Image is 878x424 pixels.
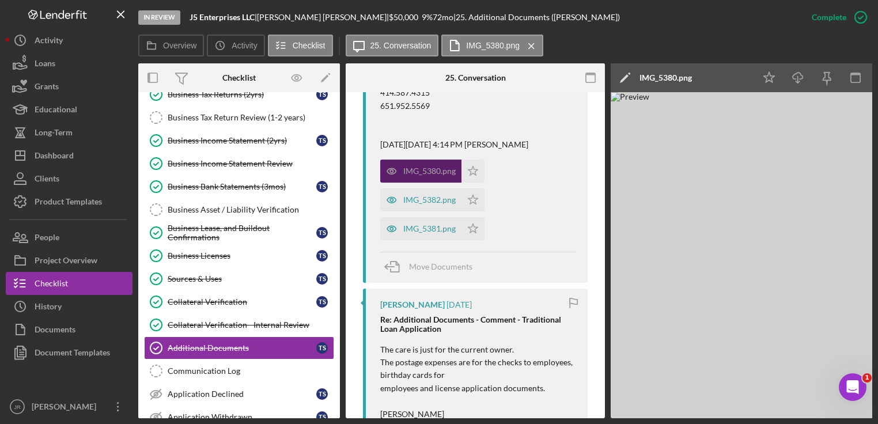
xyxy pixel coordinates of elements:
div: Business Income Statement (2yrs) [168,136,316,145]
p: [PERSON_NAME] 414.587.4315 651.952.5569 [DATE][DATE] 4:14 PM [PERSON_NAME] [380,74,576,151]
div: Business Lease, and Buildout Confirmations [168,224,316,242]
div: T S [316,135,328,146]
button: IMG_5382.png [380,188,485,211]
div: T S [316,273,328,285]
div: Document Templates [35,341,110,367]
div: T S [316,296,328,308]
button: Documents [6,318,133,341]
div: Loans [35,52,55,78]
label: Checklist [293,41,326,50]
div: Long-Term [35,121,73,147]
label: Activity [232,41,257,50]
button: People [6,226,133,249]
div: Grants [35,75,59,101]
div: Dashboard [35,144,74,170]
button: Long-Term [6,121,133,144]
button: Overview [138,35,204,56]
div: Collateral Verification [168,297,316,306]
a: Business Asset / Liability Verification [144,198,334,221]
span: Move Documents [409,262,472,271]
div: T S [316,89,328,100]
a: Business Tax Return Review (1-2 years) [144,106,334,129]
a: Business Income Statement Review [144,152,334,175]
button: History [6,295,133,318]
a: Application DeclinedTS [144,383,334,406]
div: 25. Conversation [445,73,506,82]
div: T S [316,388,328,400]
div: [PERSON_NAME] [29,395,104,421]
div: T S [316,227,328,238]
div: [PERSON_NAME] [380,300,445,309]
a: Additional DocumentsTS [144,336,334,359]
button: Move Documents [380,252,484,281]
div: Product Templates [35,190,102,216]
div: Activity [35,29,63,55]
div: T S [316,411,328,423]
button: IMG_5380.png [380,160,485,183]
div: | 25. Additional Documents ([PERSON_NAME]) [453,13,620,22]
a: Collateral Verification - Internal Review [144,313,334,336]
a: Business Income Statement (2yrs)TS [144,129,334,152]
div: | [190,13,257,22]
iframe: Intercom live chat [839,373,866,401]
a: Clients [6,167,133,190]
div: T S [316,342,328,354]
a: Communication Log [144,359,334,383]
button: Checklist [6,272,133,295]
div: T S [316,250,328,262]
time: 2025-06-26 21:16 [446,300,472,309]
button: Educational [6,98,133,121]
div: IMG_5382.png [403,195,456,205]
a: Business Tax Returns (2yrs)TS [144,83,334,106]
a: Business LicensesTS [144,244,334,267]
button: IMG_5381.png [380,217,485,240]
div: Clients [35,167,59,193]
div: Application Withdrawn [168,412,316,422]
button: Dashboard [6,144,133,167]
a: Collateral VerificationTS [144,290,334,313]
button: JR[PERSON_NAME] [6,395,133,418]
button: Complete [800,6,872,29]
button: Project Overview [6,249,133,272]
div: IMG_5380.png [639,73,692,82]
div: Sources & Uses [168,274,316,283]
div: 72 mo [433,13,453,22]
button: IMG_5380.png [441,35,543,56]
span: 1 [862,373,872,383]
div: Business Bank Statements (3mos) [168,182,316,191]
a: Business Bank Statements (3mos)TS [144,175,334,198]
div: In Review [138,10,180,25]
div: Business Tax Returns (2yrs) [168,90,316,99]
div: Business Licenses [168,251,316,260]
div: 9 % [422,13,433,22]
div: Checklist [222,73,256,82]
button: Loans [6,52,133,75]
div: Checklist [35,272,68,298]
div: Business Income Statement Review [168,159,334,168]
div: Collateral Verification - Internal Review [168,320,334,330]
label: IMG_5380.png [466,41,520,50]
button: Grants [6,75,133,98]
div: Business Tax Return Review (1-2 years) [168,113,334,122]
a: Product Templates [6,190,133,213]
button: Activity [6,29,133,52]
div: IMG_5380.png [403,166,456,176]
a: Sources & UsesTS [144,267,334,290]
div: Communication Log [168,366,334,376]
div: Additional Documents [168,343,316,353]
div: IMG_5381.png [403,224,456,233]
div: Educational [35,98,77,124]
button: Document Templates [6,341,133,364]
div: Application Declined [168,389,316,399]
div: $50,000 [389,13,422,22]
div: Complete [812,6,846,29]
